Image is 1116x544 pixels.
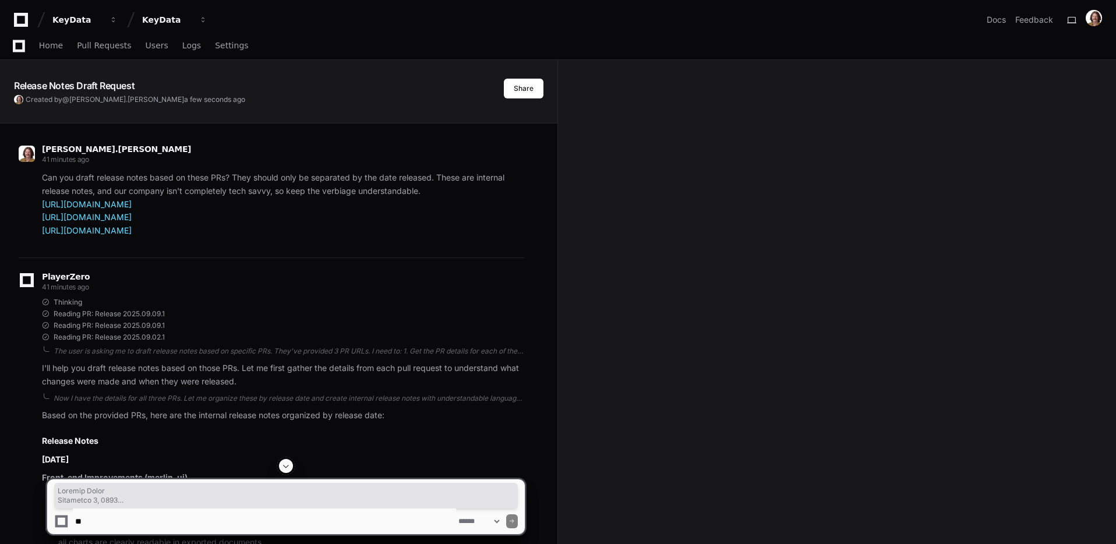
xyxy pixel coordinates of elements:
span: Users [146,42,168,49]
a: Users [146,33,168,59]
p: I'll help you draft release notes based on those PRs. Let me first gather the details from each p... [42,362,525,388]
button: KeyData [48,9,122,30]
h3: [DATE] [42,454,525,465]
div: The user is asking me to draft release notes based on specific PRs. They've provided 3 PR URLs. I... [54,347,525,356]
a: [URL][DOMAIN_NAME] [42,199,132,209]
button: Feedback [1015,14,1053,26]
span: @ [62,95,69,104]
a: Home [39,33,63,59]
p: Based on the provided PRs, here are the internal release notes organized by release date: [42,409,525,422]
iframe: Open customer support [1079,506,1110,537]
div: KeyData [52,14,103,26]
span: Reading PR: Release 2025.09.02.1 [54,333,165,342]
span: 41 minutes ago [42,282,89,291]
div: Now I have the details for all three PRs. Let me organize these by release date and create intern... [54,394,525,403]
img: ACg8ocLxjWwHaTxEAox3-XWut-danNeJNGcmSgkd_pWXDZ2crxYdQKg=s96-c [19,146,35,162]
p: Can you draft release notes based on these PRs? They should only be separated by the date release... [42,171,525,238]
span: Loremip Dolor Sitametco 3, 0893 Adi Elitsedd Eiusmo TEM Incidi: Utlaboreet d magnaaliquaen admini... [58,486,514,505]
span: 41 minutes ago [42,155,89,164]
button: Share [504,79,543,98]
img: ACg8ocLxjWwHaTxEAox3-XWut-danNeJNGcmSgkd_pWXDZ2crxYdQKg=s96-c [14,95,23,104]
span: Reading PR: Release 2025.09.09.1 [54,321,165,330]
span: PlayerZero [42,273,90,280]
span: Created by [26,95,245,104]
span: [PERSON_NAME].[PERSON_NAME] [69,95,184,104]
span: Pull Requests [77,42,131,49]
button: KeyData [137,9,212,30]
a: [URL][DOMAIN_NAME] [42,225,132,235]
img: ACg8ocLxjWwHaTxEAox3-XWut-danNeJNGcmSgkd_pWXDZ2crxYdQKg=s96-c [1086,10,1102,26]
a: [URL][DOMAIN_NAME] [42,212,132,222]
span: Settings [215,42,248,49]
app-text-character-animate: Release Notes Draft Request [14,80,135,91]
span: Reading PR: Release 2025.09.09.1 [54,309,165,319]
span: a few seconds ago [184,95,245,104]
span: Home [39,42,63,49]
span: [PERSON_NAME].[PERSON_NAME] [42,144,191,154]
h2: Release Notes [42,435,525,447]
a: Pull Requests [77,33,131,59]
span: Logs [182,42,201,49]
a: Settings [215,33,248,59]
a: Docs [987,14,1006,26]
div: KeyData [142,14,192,26]
a: Logs [182,33,201,59]
span: Thinking [54,298,82,307]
